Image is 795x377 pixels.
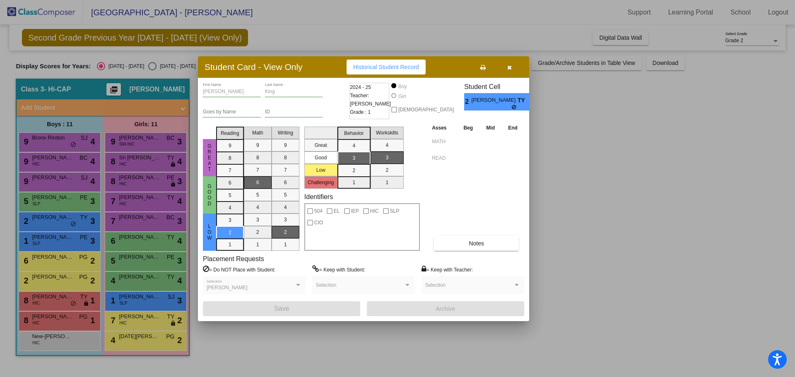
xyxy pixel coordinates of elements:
[390,206,400,216] span: SLP
[203,255,264,263] label: Placement Requests
[398,93,406,100] div: Girl
[464,83,536,91] h3: Student Cell
[274,305,289,312] span: Save
[203,109,261,115] input: goes by name
[350,83,371,91] span: 2024 - 25
[314,206,323,216] span: 504
[206,143,213,172] span: Great
[350,108,371,116] span: Grade : 1
[206,183,213,207] span: Good
[347,60,426,74] button: Historical Student Record
[367,301,524,316] button: Archive
[469,240,484,247] span: Notes
[314,218,323,228] span: CIO
[501,123,524,132] th: End
[350,91,391,108] span: Teacher: [PERSON_NAME]
[370,206,379,216] span: HIC
[334,206,340,216] span: EL
[518,96,529,105] span: TY
[430,123,457,132] th: Asses
[312,265,365,274] label: = Keep with Student:
[479,123,501,132] th: Mid
[398,83,407,90] div: Boy
[353,64,419,70] span: Historical Student Record
[457,123,479,132] th: Beg
[436,305,455,312] span: Archive
[432,135,455,148] input: assessment
[205,62,303,72] h3: Student Card - View Only
[203,301,360,316] button: Save
[464,97,471,107] span: 2
[304,193,333,201] label: Identifiers
[203,265,275,274] label: = Do NOT Place with Student:
[351,206,359,216] span: IEP
[472,96,518,105] span: [PERSON_NAME]
[206,223,213,241] span: Low
[207,285,248,291] span: [PERSON_NAME]
[529,97,536,107] span: 3
[398,105,454,115] span: [DEMOGRAPHIC_DATA]
[432,152,455,164] input: assessment
[422,265,473,274] label: = Keep with Teacher:
[434,236,519,251] button: Notes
